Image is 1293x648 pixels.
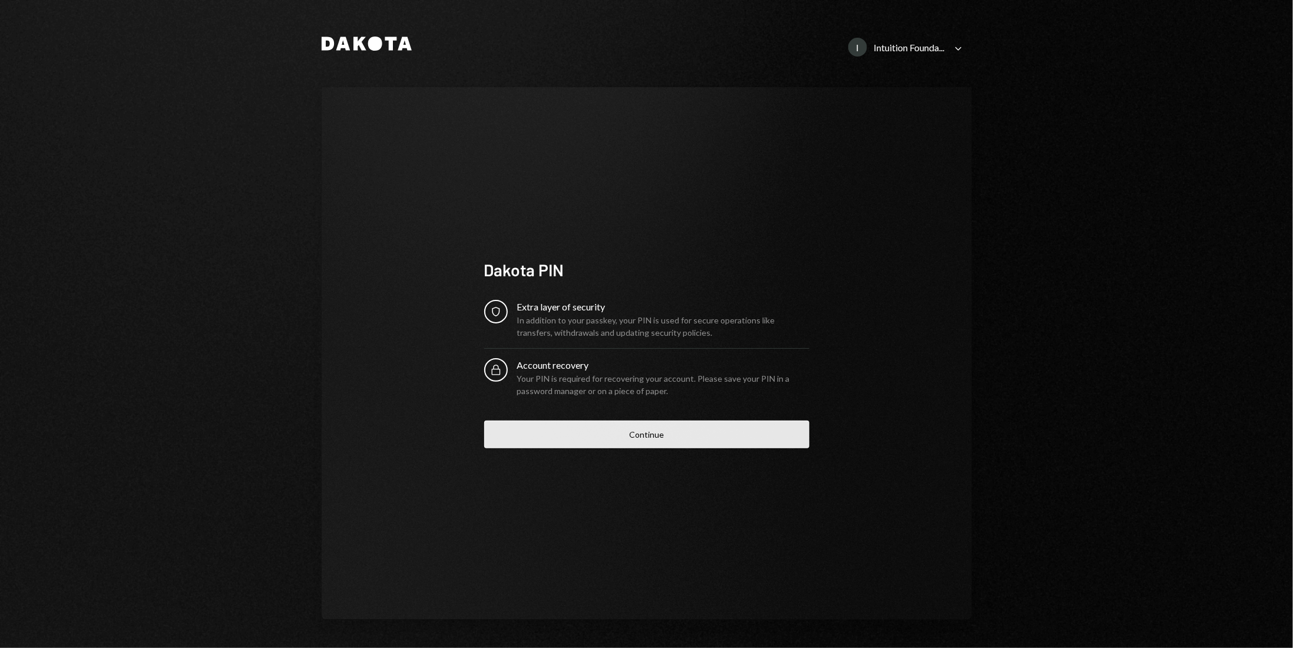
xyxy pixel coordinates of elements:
div: Account recovery [517,358,809,372]
div: Intuition Founda... [874,42,945,53]
button: Continue [484,421,809,448]
div: Dakota PIN [484,259,809,282]
div: Extra layer of security [517,300,809,314]
div: I [848,38,867,57]
div: In addition to your passkey, your PIN is used for secure operations like transfers, withdrawals a... [517,314,809,339]
div: Your PIN is required for recovering your account. Please save your PIN in a password manager or o... [517,372,809,397]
